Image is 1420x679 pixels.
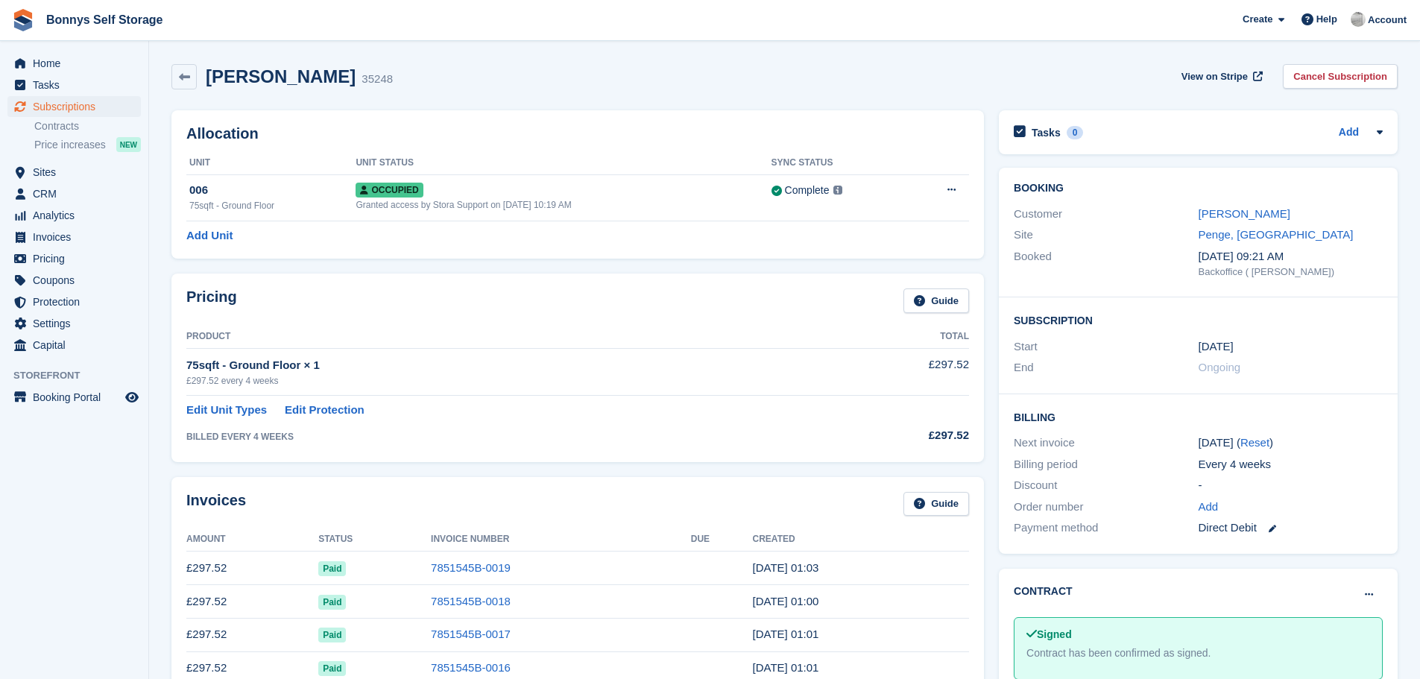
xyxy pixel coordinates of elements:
a: menu [7,162,141,183]
span: Home [33,53,122,74]
a: menu [7,387,141,408]
th: Created [753,528,969,552]
td: £297.52 [186,618,318,651]
a: 7851545B-0017 [431,628,511,640]
a: menu [7,227,141,247]
a: Add [1199,499,1219,516]
td: £297.52 [824,348,969,395]
a: Edit Unit Types [186,402,267,419]
img: James Bonny [1351,12,1366,27]
span: Paid [318,661,346,676]
time: 2025-07-15 00:00:14 UTC [753,595,819,607]
span: Coupons [33,270,122,291]
span: Booking Portal [33,387,122,408]
div: Signed [1026,627,1370,642]
div: 75sqft - Ground Floor [189,199,356,212]
div: End [1014,359,1198,376]
a: menu [7,248,141,269]
span: Price increases [34,138,106,152]
div: Site [1014,227,1198,244]
a: menu [7,291,141,312]
div: [DATE] 09:21 AM [1199,248,1383,265]
div: Complete [785,183,830,198]
a: 7851545B-0018 [431,595,511,607]
div: Billing period [1014,456,1198,473]
a: Add Unit [186,227,233,244]
h2: [PERSON_NAME] [206,66,356,86]
div: Every 4 weeks [1199,456,1383,473]
span: Paid [318,561,346,576]
span: Subscriptions [33,96,122,117]
h2: Booking [1014,183,1383,195]
span: Tasks [33,75,122,95]
h2: Allocation [186,125,969,142]
h2: Billing [1014,409,1383,424]
th: Amount [186,528,318,552]
th: Unit Status [356,151,771,175]
th: Status [318,528,431,552]
div: NEW [116,137,141,152]
div: Payment method [1014,519,1198,537]
a: menu [7,75,141,95]
a: menu [7,205,141,226]
h2: Tasks [1032,126,1061,139]
a: menu [7,270,141,291]
h2: Subscription [1014,312,1383,327]
time: 2025-05-20 00:01:07 UTC [753,661,819,674]
td: £297.52 [186,552,318,585]
a: 7851545B-0019 [431,561,511,574]
div: - [1199,477,1383,494]
span: Help [1316,12,1337,27]
span: Invoices [33,227,122,247]
div: Customer [1014,206,1198,223]
a: menu [7,335,141,356]
a: Guide [903,288,969,313]
div: 006 [189,182,356,199]
span: Protection [33,291,122,312]
a: Contracts [34,119,141,133]
time: 2025-08-12 00:03:36 UTC [753,561,819,574]
div: Booked [1014,248,1198,280]
a: Price increases NEW [34,136,141,153]
div: 0 [1067,126,1084,139]
div: £297.52 every 4 weeks [186,374,824,388]
a: 7851545B-0016 [431,661,511,674]
a: menu [7,183,141,204]
span: View on Stripe [1181,69,1248,84]
th: Unit [186,151,356,175]
span: CRM [33,183,122,204]
a: menu [7,313,141,334]
a: Reset [1240,436,1269,449]
h2: Pricing [186,288,237,313]
span: Paid [318,628,346,642]
span: Storefront [13,368,148,383]
span: Account [1368,13,1407,28]
a: Bonnys Self Storage [40,7,168,32]
h2: Invoices [186,492,246,517]
img: icon-info-grey-7440780725fd019a000dd9b08b2336e03edf1995a4989e88bcd33f0948082b44.svg [833,186,842,195]
a: Cancel Subscription [1283,64,1398,89]
div: Start [1014,338,1198,356]
th: Total [824,325,969,349]
div: BILLED EVERY 4 WEEKS [186,430,824,443]
div: [DATE] ( ) [1199,435,1383,452]
a: [PERSON_NAME] [1199,207,1290,220]
span: Sites [33,162,122,183]
h2: Contract [1014,584,1073,599]
div: Direct Debit [1199,519,1383,537]
div: 75sqft - Ground Floor × 1 [186,357,824,374]
a: View on Stripe [1176,64,1266,89]
a: Edit Protection [285,402,365,419]
time: 2025-06-17 00:01:03 UTC [753,628,819,640]
span: Analytics [33,205,122,226]
div: Discount [1014,477,1198,494]
div: Granted access by Stora Support on [DATE] 10:19 AM [356,198,771,212]
span: Capital [33,335,122,356]
time: 2024-03-26 00:00:00 UTC [1199,338,1234,356]
img: stora-icon-8386f47178a22dfd0bd8f6a31ec36ba5ce8667c1dd55bd0f319d3a0aa187defe.svg [12,9,34,31]
a: menu [7,96,141,117]
a: Preview store [123,388,141,406]
a: Penge, [GEOGRAPHIC_DATA] [1199,228,1354,241]
div: Order number [1014,499,1198,516]
span: Ongoing [1199,361,1241,373]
